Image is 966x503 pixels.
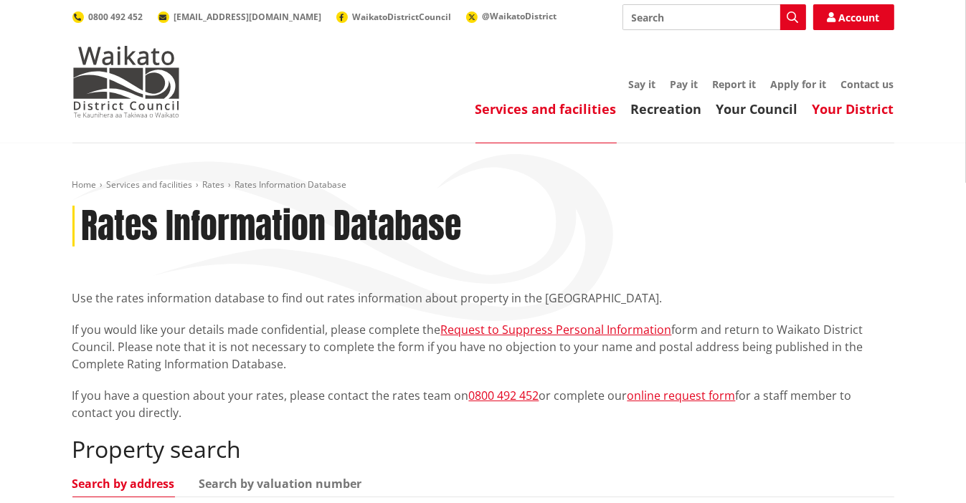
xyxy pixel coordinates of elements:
a: online request form [628,388,736,403]
span: WaikatoDistrictCouncil [353,11,452,23]
h2: Property search [72,436,894,463]
h1: Rates Information Database [82,206,462,247]
a: Services and facilities [475,100,617,118]
a: Your Council [716,100,798,118]
a: Home [72,178,97,191]
a: 0800 492 452 [469,388,539,403]
span: 0800 492 452 [89,11,143,23]
a: Search by valuation number [199,478,362,489]
a: Apply for it [771,77,827,91]
a: Account [813,4,894,30]
span: @WaikatoDistrict [483,10,557,22]
p: If you have a question about your rates, please contact the rates team on or complete our for a s... [72,387,894,421]
a: Recreation [631,100,702,118]
p: Use the rates information database to find out rates information about property in the [GEOGRAPHI... [72,289,894,307]
a: Search by address [72,478,175,489]
a: 0800 492 452 [72,11,143,23]
a: Rates [203,178,225,191]
a: Say it [629,77,656,91]
p: If you would like your details made confidential, please complete the form and return to Waikato ... [72,321,894,373]
a: Contact us [841,77,894,91]
a: @WaikatoDistrict [466,10,557,22]
nav: breadcrumb [72,179,894,191]
span: [EMAIL_ADDRESS][DOMAIN_NAME] [174,11,322,23]
iframe: Messenger Launcher [900,443,952,494]
a: WaikatoDistrictCouncil [336,11,452,23]
a: Your District [813,100,894,118]
a: Services and facilities [107,178,193,191]
img: Waikato District Council - Te Kaunihera aa Takiwaa o Waikato [72,46,180,118]
span: Rates Information Database [235,178,347,191]
a: Report it [713,77,757,91]
a: Request to Suppress Personal Information [441,322,672,337]
a: [EMAIL_ADDRESS][DOMAIN_NAME] [158,11,322,23]
input: Search input [622,4,806,30]
a: Pay it [671,77,699,91]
